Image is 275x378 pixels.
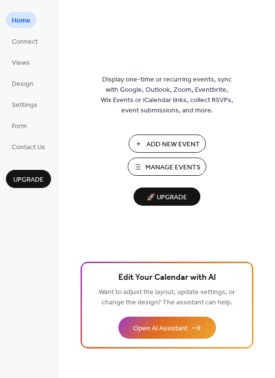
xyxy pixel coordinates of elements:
[139,191,194,204] span: 🚀 Upgrade
[134,188,200,206] button: 🚀 Upgrade
[6,33,44,49] a: Connect
[12,58,30,68] span: Views
[6,117,33,134] a: Form
[146,139,200,150] span: Add New Event
[145,162,200,173] span: Manage Events
[6,96,43,112] a: Settings
[12,16,30,26] span: Home
[6,75,39,91] a: Design
[6,12,36,28] a: Home
[12,79,33,89] span: Design
[6,138,51,155] a: Contact Us
[128,158,206,176] button: Manage Events
[12,100,37,110] span: Settings
[129,135,206,153] button: Add New Event
[6,54,36,70] a: Views
[133,324,188,334] span: Open AI Assistant
[118,317,216,339] button: Open AI Assistant
[99,286,235,309] span: Want to adjust the layout, update settings, or change the design? The assistant can help.
[13,175,44,185] span: Upgrade
[101,75,233,116] span: Display one-time or recurring events, sync with Google, Outlook, Zoom, Eventbrite, Wix Events or ...
[12,121,27,132] span: Form
[12,142,45,153] span: Contact Us
[12,37,38,47] span: Connect
[6,170,51,188] button: Upgrade
[118,271,216,285] span: Edit Your Calendar with AI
